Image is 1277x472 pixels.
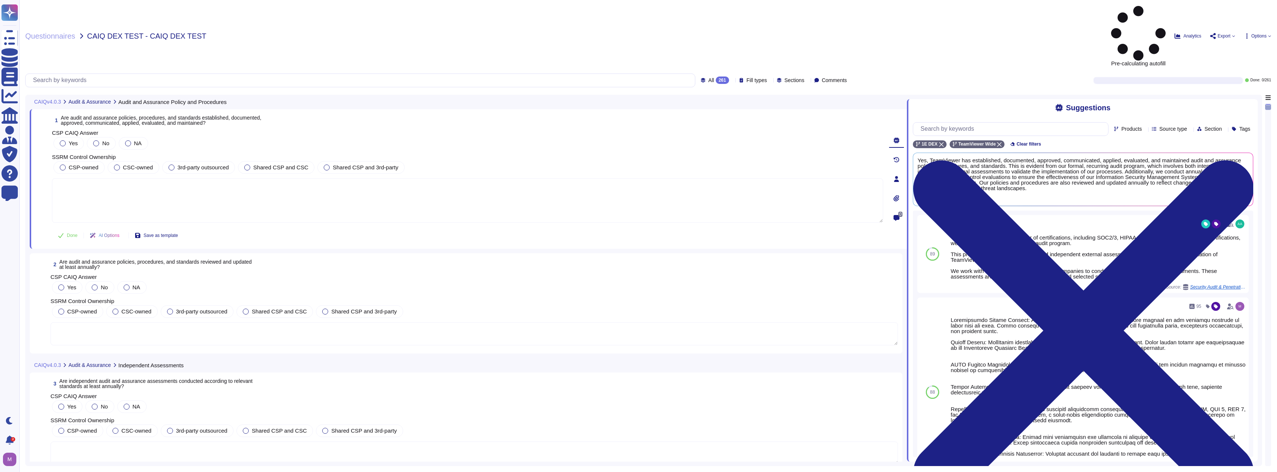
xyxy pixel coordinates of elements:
span: CSP-owned [67,427,97,434]
span: Shared CSP and CSC [252,308,307,315]
span: Are independent audit and assurance assessments conducted according to relevant standards at leas... [59,378,253,389]
span: Pre-calculating autofill [1111,6,1166,66]
span: Shared CSP and CSC [253,164,308,170]
button: user [1,451,22,468]
img: user [1235,302,1244,311]
span: Export [1218,34,1231,38]
span: 3rd-party outsourced [176,427,227,434]
span: 2 [50,262,56,267]
span: No [101,284,108,290]
span: Options [1251,34,1267,38]
span: Questionnaires [25,32,75,40]
span: CSC-owned [123,164,153,170]
span: Shared CSP and CSC [252,427,307,434]
span: All [708,78,714,83]
span: CAIQ DEX TEST - CAIQ DEX TEST [87,32,206,40]
span: No [102,140,109,146]
span: Sections [784,78,804,83]
span: CSC-owned [121,427,151,434]
span: CSP CAIQ Answer [50,393,97,399]
span: Done [67,233,78,238]
span: Are audit and assurance policies, procedures, and standards reviewed and updated at least annually? [59,259,252,270]
span: 89 [930,252,935,256]
span: NA [134,140,142,146]
input: Search by keywords [917,123,1108,136]
div: 2 [11,437,15,442]
span: 88 [930,390,935,394]
span: Analytics [1183,34,1201,38]
span: 3 [50,381,56,386]
span: 3rd-party outsourced [177,164,229,170]
span: Audit & Assurance [68,362,111,368]
span: CSP CAIQ Answer [52,130,98,136]
span: Done: [1250,78,1260,82]
button: Save as template [129,228,184,243]
span: AI Options [99,233,120,238]
span: Are audit and assurance policies, procedures, and standards established, documented, approved, co... [61,115,261,126]
span: CAIQv4.0.3 [34,362,61,368]
span: Independent Assessments [118,362,184,368]
div: 261 [716,77,729,84]
span: CSP CAIQ Answer [50,274,97,280]
span: Yes [67,284,76,290]
span: CAIQv4.0.3 [34,99,61,104]
span: SSRM Control Ownership [52,154,116,160]
span: CSC-owned [121,308,151,315]
span: Audit and Assurance Policy and Procedures [118,99,227,105]
span: Save as template [144,233,178,238]
button: Analytics [1175,33,1201,39]
span: SSRM Control Ownership [50,298,114,304]
img: user [1235,219,1244,228]
span: 0 / 261 [1262,78,1271,82]
span: Audit & Assurance [68,99,111,104]
button: Done [52,228,84,243]
span: Shared CSP and 3rd-party [333,164,398,170]
span: 3rd-party outsourced [176,308,227,315]
span: CSP-owned [69,164,98,170]
input: Search by keywords [29,74,695,87]
span: Fill types [747,78,767,83]
span: Yes [69,140,78,146]
img: user [3,453,16,466]
span: Shared CSP and 3rd-party [331,427,397,434]
span: NA [133,403,140,410]
span: NA [133,284,140,290]
span: 0 [898,212,902,217]
span: CSP-owned [67,308,97,315]
span: 1 [52,118,58,123]
span: No [101,403,108,410]
span: Yes [67,403,76,410]
span: SSRM Control Ownership [50,417,114,423]
span: Shared CSP and 3rd-party [331,308,397,315]
span: Comments [822,78,847,83]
